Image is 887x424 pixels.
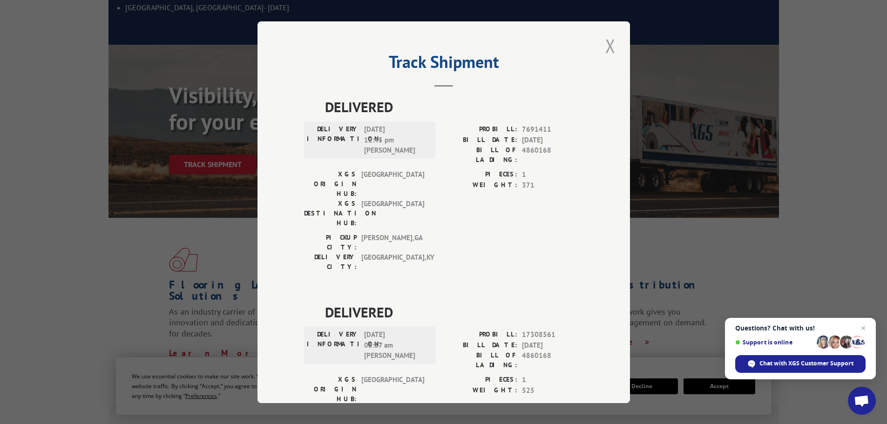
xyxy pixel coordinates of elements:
label: PICKUP CITY: [304,233,357,252]
span: [GEOGRAPHIC_DATA] [361,199,424,228]
span: Questions? Chat with us! [735,324,866,332]
span: [GEOGRAPHIC_DATA] [361,375,424,404]
label: PIECES: [444,169,517,180]
span: 371 [522,180,583,190]
span: [GEOGRAPHIC_DATA] [361,169,424,199]
span: [GEOGRAPHIC_DATA] , KY [361,252,424,272]
a: Open chat [848,387,876,415]
span: 525 [522,385,583,396]
span: DELIVERED [325,302,583,323]
h2: Track Shipment [304,55,583,73]
label: XGS ORIGIN HUB: [304,169,357,199]
label: DELIVERY CITY: [304,252,357,272]
button: Close modal [603,33,618,59]
label: BILL OF LADING: [444,350,517,370]
span: Chat with XGS Customer Support [735,355,866,373]
span: [DATE] 12:45 pm [PERSON_NAME] [364,124,427,156]
span: [DATE] [522,340,583,350]
span: 17308561 [522,330,583,340]
span: 4860168 [522,145,583,165]
label: BILL OF LADING: [444,145,517,165]
label: WEIGHT: [444,385,517,396]
label: XGS DESTINATION HUB: [304,199,357,228]
span: [DATE] 08:37 am [PERSON_NAME] [364,330,427,361]
span: DELIVERED [325,96,583,117]
label: PROBILL: [444,330,517,340]
span: Chat with XGS Customer Support [759,359,853,368]
span: [PERSON_NAME] , GA [361,233,424,252]
span: 4860168 [522,350,583,370]
label: DELIVERY INFORMATION: [307,124,359,156]
span: 7691411 [522,124,583,135]
span: [DATE] [522,135,583,145]
span: 1 [522,375,583,385]
label: WEIGHT: [444,180,517,190]
label: PROBILL: [444,124,517,135]
label: DELIVERY INFORMATION: [307,330,359,361]
span: 1 [522,169,583,180]
label: BILL DATE: [444,135,517,145]
label: BILL DATE: [444,340,517,350]
label: XGS ORIGIN HUB: [304,375,357,404]
label: PIECES: [444,375,517,385]
span: Support is online [735,339,813,346]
